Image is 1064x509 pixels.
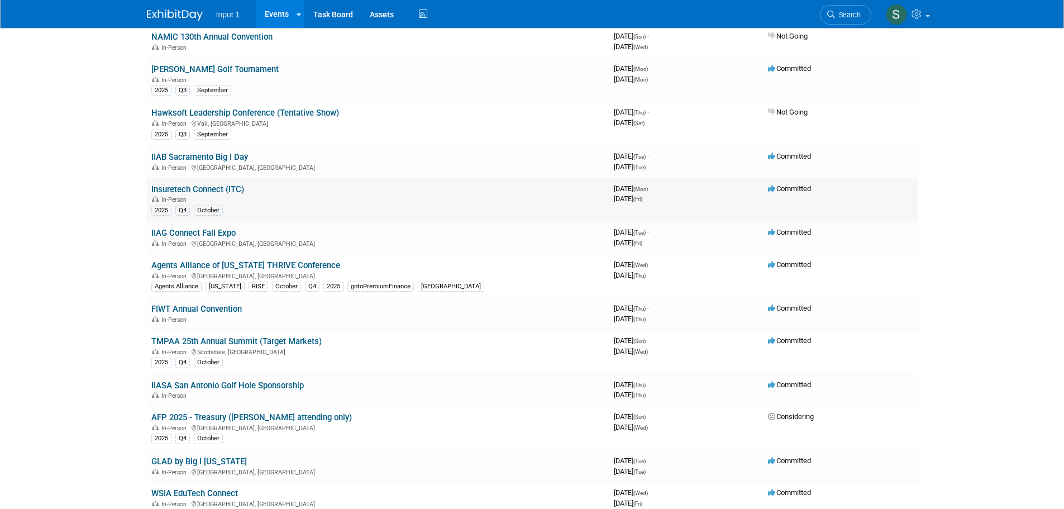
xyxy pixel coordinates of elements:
[633,316,646,322] span: (Thu)
[175,130,190,140] div: Q3
[152,77,159,82] img: In-Person Event
[650,184,651,193] span: -
[650,64,651,73] span: -
[151,456,247,467] a: GLAD by Big I [US_STATE]
[323,282,343,292] div: 2025
[835,11,861,19] span: Search
[347,282,414,292] div: gotoPremiumFinance
[633,273,646,279] span: (Thu)
[614,64,651,73] span: [DATE]
[216,10,240,19] span: Input 1
[633,490,648,496] span: (Wed)
[152,316,159,322] img: In-Person Event
[614,228,649,236] span: [DATE]
[161,501,190,508] span: In-Person
[151,118,605,127] div: Vail, [GEOGRAPHIC_DATA]
[161,44,190,51] span: In-Person
[151,282,202,292] div: Agents Alliance
[152,120,159,126] img: In-Person Event
[161,392,190,399] span: In-Person
[152,196,159,202] img: In-Person Event
[633,230,646,236] span: (Tue)
[614,336,649,345] span: [DATE]
[768,184,811,193] span: Committed
[633,392,646,398] span: (Thu)
[633,458,646,464] span: (Tue)
[633,44,648,50] span: (Wed)
[194,434,223,444] div: October
[614,239,642,247] span: [DATE]
[633,469,646,475] span: (Tue)
[647,108,649,116] span: -
[647,380,649,389] span: -
[418,282,484,292] div: [GEOGRAPHIC_DATA]
[151,152,248,162] a: IIAB Sacramento Big I Day
[633,262,648,268] span: (Wed)
[151,64,279,74] a: [PERSON_NAME] Golf Tournament
[152,469,159,474] img: In-Person Event
[633,414,646,420] span: (Sun)
[151,239,605,248] div: [GEOGRAPHIC_DATA], [GEOGRAPHIC_DATA]
[614,163,646,171] span: [DATE]
[175,358,190,368] div: Q4
[151,488,238,498] a: WSIA EduTech Connect
[768,380,811,389] span: Committed
[152,349,159,354] img: In-Person Event
[151,347,605,356] div: Scottsdale, [GEOGRAPHIC_DATA]
[614,194,642,203] span: [DATE]
[152,392,159,398] img: In-Person Event
[614,108,649,116] span: [DATE]
[614,499,642,507] span: [DATE]
[151,434,171,444] div: 2025
[633,164,646,170] span: (Tue)
[633,349,648,355] span: (Wed)
[768,152,811,160] span: Committed
[647,336,649,345] span: -
[151,228,236,238] a: IIAG Connect Fall Expo
[151,206,171,216] div: 2025
[161,316,190,324] span: In-Person
[161,120,190,127] span: In-Person
[650,260,651,269] span: -
[633,154,646,160] span: (Tue)
[768,228,811,236] span: Committed
[161,240,190,248] span: In-Person
[647,304,649,312] span: -
[151,304,242,314] a: FIWT Annual Convention
[151,130,171,140] div: 2025
[151,380,304,391] a: IIASA San Antonio Golf Hole Sponsorship
[151,32,273,42] a: NAMIC 130th Annual Convention
[206,282,245,292] div: [US_STATE]
[272,282,301,292] div: October
[886,4,907,25] img: Susan Stout
[249,282,268,292] div: RISE
[614,42,648,51] span: [DATE]
[614,423,648,431] span: [DATE]
[614,152,649,160] span: [DATE]
[768,336,811,345] span: Committed
[768,412,814,421] span: Considering
[633,240,642,246] span: (Fri)
[151,271,605,280] div: [GEOGRAPHIC_DATA], [GEOGRAPHIC_DATA]
[633,338,646,344] span: (Sun)
[768,304,811,312] span: Committed
[152,273,159,278] img: In-Person Event
[614,32,649,40] span: [DATE]
[147,9,203,21] img: ExhibitDay
[768,260,811,269] span: Committed
[161,273,190,280] span: In-Person
[151,423,605,432] div: [GEOGRAPHIC_DATA], [GEOGRAPHIC_DATA]
[161,196,190,203] span: In-Person
[175,206,190,216] div: Q4
[633,196,642,202] span: (Fri)
[614,347,648,355] span: [DATE]
[614,260,651,269] span: [DATE]
[305,282,319,292] div: Q4
[614,118,645,127] span: [DATE]
[768,488,811,497] span: Committed
[614,412,649,421] span: [DATE]
[633,77,648,83] span: (Mon)
[614,456,649,465] span: [DATE]
[768,456,811,465] span: Committed
[152,425,159,430] img: In-Person Event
